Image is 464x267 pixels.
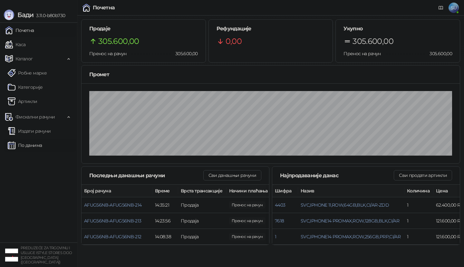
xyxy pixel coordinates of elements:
a: Каса [5,38,25,51]
button: Сви данашњи рачуни [203,170,261,180]
button: SVC,IPHONE14 PROMAX,ROW,256GB,PRP,CI/AR [301,234,401,240]
h5: Рефундације [217,25,325,33]
a: По данима [8,139,42,152]
span: 305.600,00 [171,50,198,57]
th: Количина [404,185,433,197]
span: Пренос на рачун [89,51,126,56]
span: 121.600,00 [229,201,265,209]
a: Категорије [8,81,43,94]
span: SU [449,3,459,13]
td: 1 [404,213,433,229]
h5: Продаје [89,25,198,33]
td: Продаја [178,213,227,229]
td: 1 [404,229,433,245]
th: Број рачуна [82,185,152,197]
td: 14:35:21 [152,197,178,213]
a: ArtikliАртикли [8,95,37,108]
button: SVC,IPHONE14 PROMAX,ROW,128GB,BLK,CI/AR [301,218,399,224]
span: 121.600,00 [229,233,265,240]
th: Врста трансакције [178,185,227,197]
span: 305.600,00 [98,35,139,47]
a: Издати рачуни [8,125,51,138]
button: Сви продати артикли [394,170,452,180]
span: Фискални рачуни [15,110,55,123]
span: Бади [17,11,34,19]
div: Последњи данашњи рачуни [89,171,203,180]
span: 305.600,00 [425,50,452,57]
a: Робне марке [8,67,47,79]
button: 4403 [275,202,285,208]
th: Начини плаћања [227,185,291,197]
button: AFUG56NB-AFUG56NB-212 [84,234,141,240]
button: 1 [275,234,276,240]
div: Најпродаваније данас [280,171,394,180]
td: 14:23:56 [152,213,178,229]
th: Назив [298,185,404,197]
span: 62.400,00 [229,217,265,224]
span: 305.600,00 [353,35,393,47]
button: 7618 [275,218,284,224]
img: 64x64-companyLogo-77b92cf4-9946-4f36-9751-bf7bb5fd2c7d.png [5,249,18,262]
span: 3.11.0-b80b730 [34,13,65,18]
button: AFUG56NB-AFUG56NB-213 [84,218,141,224]
small: PREDUZEĆE ZA TRGOVINU I USLUGE ISTYLE STORES DOO [GEOGRAPHIC_DATA] ([GEOGRAPHIC_DATA]) [21,246,72,264]
a: Почетна [5,24,34,37]
th: Шифра [272,185,298,197]
h5: Укупно [343,25,452,33]
span: Пренос на рачун [343,51,381,56]
img: Logo [4,10,14,20]
button: AFUG56NB-AFUG56NB-214 [84,202,142,208]
a: Документација [436,3,446,13]
td: Продаја [178,229,227,245]
td: Продаја [178,197,227,213]
button: SVC,IPHONE 11,ROW,64GB,BLK,CI/AR-ZDD [301,202,389,208]
th: Време [152,185,178,197]
div: Почетна [93,5,115,10]
span: Каталог [15,52,33,65]
span: 0,00 [226,35,242,47]
td: 14:08:38 [152,229,178,245]
div: Промет [89,70,452,78]
img: Artikli [8,98,15,105]
td: 1 [404,197,433,213]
